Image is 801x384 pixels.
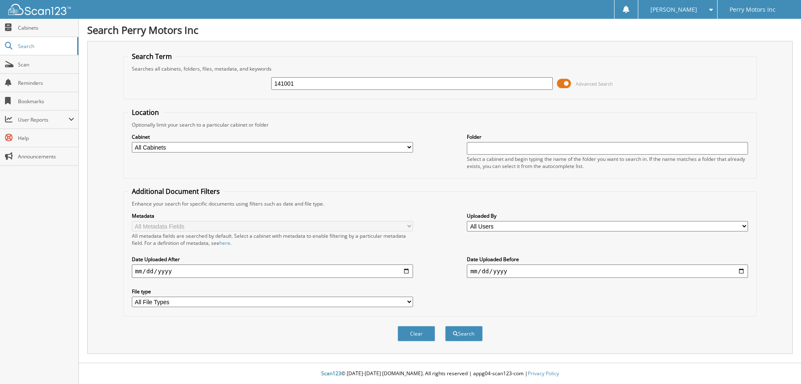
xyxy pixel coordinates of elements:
label: Date Uploaded Before [467,256,748,263]
label: Folder [467,133,748,140]
span: Cabinets [18,24,74,31]
iframe: Chat Widget [759,344,801,384]
span: Help [18,135,74,142]
button: Clear [398,326,435,341]
span: Scan [18,61,74,68]
label: Date Uploaded After [132,256,413,263]
label: File type [132,288,413,295]
a: here [219,239,230,247]
label: Metadata [132,212,413,219]
div: All metadata fields are searched by default. Select a cabinet with metadata to enable filtering b... [132,232,413,247]
label: Uploaded By [467,212,748,219]
legend: Location [128,108,163,117]
span: Scan123 [321,370,341,377]
button: Search [445,326,483,341]
div: Optionally limit your search to a particular cabinet or folder [128,121,753,128]
legend: Additional Document Filters [128,187,224,196]
label: Cabinet [132,133,413,140]
div: Enhance your search for specific documents using filters such as date and file type. [128,200,753,207]
span: Advanced Search [576,81,613,87]
span: User Reports [18,116,68,123]
span: Perry Motors Inc [730,7,776,12]
input: start [132,264,413,278]
span: Reminders [18,79,74,86]
div: Searches all cabinets, folders, files, metadata, and keywords [128,65,753,72]
span: Bookmarks [18,98,74,105]
input: end [467,264,748,278]
h1: Search Perry Motors Inc [87,23,793,37]
a: Privacy Policy [528,370,559,377]
span: Announcements [18,153,74,160]
img: scan123-logo-white.svg [8,4,71,15]
div: Select a cabinet and begin typing the name of the folder you want to search in. If the name match... [467,155,748,170]
span: Search [18,43,73,50]
div: © [DATE]-[DATE] [DOMAIN_NAME]. All rights reserved | appg04-scan123-com | [79,364,801,384]
span: [PERSON_NAME] [650,7,697,12]
legend: Search Term [128,52,176,61]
